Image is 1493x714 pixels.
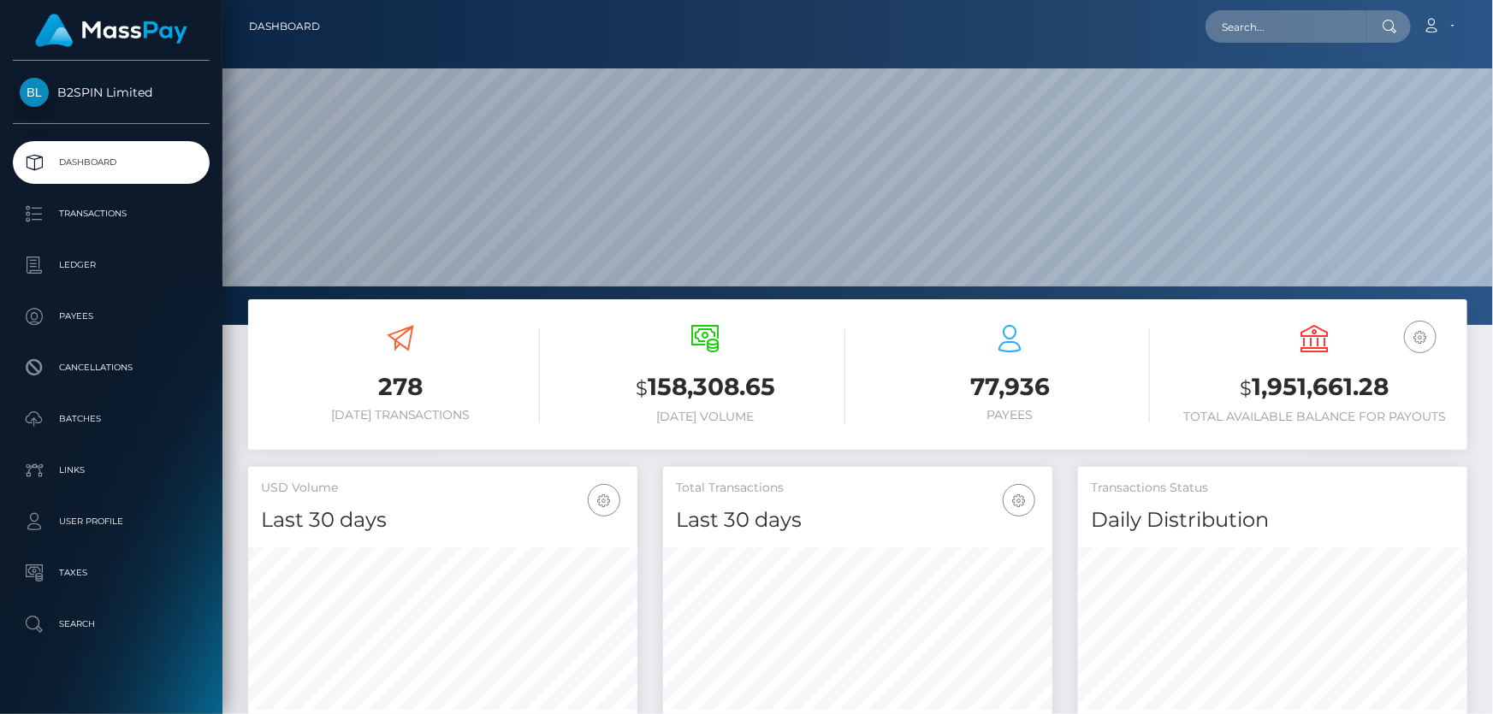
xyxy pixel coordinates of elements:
[20,355,203,381] p: Cancellations
[636,376,648,400] small: $
[566,410,844,424] h6: [DATE] Volume
[249,9,320,44] a: Dashboard
[1091,505,1454,535] h4: Daily Distribution
[1241,376,1253,400] small: $
[13,398,210,440] a: Batches
[871,408,1150,422] h6: Payees
[20,150,203,175] p: Dashboard
[20,457,203,483] p: Links
[566,370,844,405] h3: 158,308.65
[20,560,203,586] p: Taxes
[1176,370,1454,405] h3: 1,951,661.28
[1176,410,1454,424] h6: Total Available Balance for Payouts
[871,370,1150,404] h3: 77,936
[20,252,203,278] p: Ledger
[13,244,210,286] a: Ledger
[20,201,203,227] p: Transactions
[261,480,625,497] h5: USD Volume
[13,192,210,235] a: Transactions
[13,346,210,389] a: Cancellations
[20,611,203,637] p: Search
[261,505,625,535] h4: Last 30 days
[13,500,210,543] a: User Profile
[13,449,210,492] a: Links
[261,408,540,422] h6: [DATE] Transactions
[1206,10,1366,43] input: Search...
[20,406,203,432] p: Batches
[676,505,1040,535] h4: Last 30 days
[35,14,187,47] img: MassPay Logo
[13,295,210,338] a: Payees
[20,304,203,329] p: Payees
[20,78,49,107] img: B2SPIN Limited
[13,552,210,594] a: Taxes
[261,370,540,404] h3: 278
[1091,480,1454,497] h5: Transactions Status
[676,480,1040,497] h5: Total Transactions
[13,141,210,184] a: Dashboard
[13,85,210,100] span: B2SPIN Limited
[13,603,210,646] a: Search
[20,509,203,534] p: User Profile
